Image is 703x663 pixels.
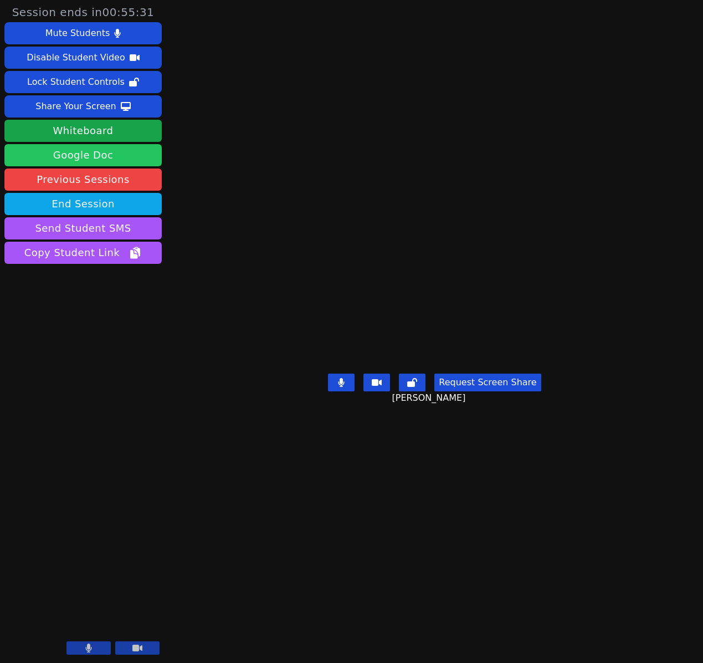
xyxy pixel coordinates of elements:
[4,144,162,166] a: Google Doc
[24,245,142,261] span: Copy Student Link
[35,98,116,115] div: Share Your Screen
[4,193,162,215] button: End Session
[434,374,541,391] button: Request Screen Share
[12,4,155,20] span: Session ends in
[4,169,162,191] a: Previous Sessions
[4,95,162,118] button: Share Your Screen
[4,120,162,142] button: Whiteboard
[4,22,162,44] button: Mute Students
[4,47,162,69] button: Disable Student Video
[4,217,162,239] button: Send Student SMS
[4,242,162,264] button: Copy Student Link
[45,24,110,42] div: Mute Students
[27,49,125,67] div: Disable Student Video
[392,391,468,405] span: [PERSON_NAME]
[27,73,125,91] div: Lock Student Controls
[4,71,162,93] button: Lock Student Controls
[102,6,155,19] time: 00:55:31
